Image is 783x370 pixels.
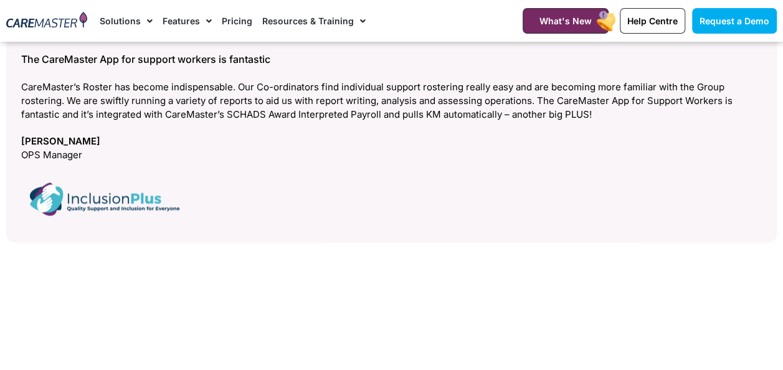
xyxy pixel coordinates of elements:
img: Rachel Nicholls [21,175,188,223]
span: [PERSON_NAME] [21,135,762,148]
div: Slides [6,37,777,242]
span: The CareMaster App for support workers is fantastic [21,53,270,65]
span: What's New [539,16,592,26]
span: OPS Manager [21,148,762,162]
a: Request a Demo [692,8,777,34]
div: 4 / 4 [6,37,777,242]
a: What's New [523,8,609,34]
div: CareMaster’s Roster has become indispensable. Our Co-ordinators find individual support rostering... [21,52,762,121]
span: Help Centre [627,16,678,26]
img: CareMaster Logo [6,12,87,30]
a: Help Centre [620,8,685,34]
span: Request a Demo [700,16,769,26]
